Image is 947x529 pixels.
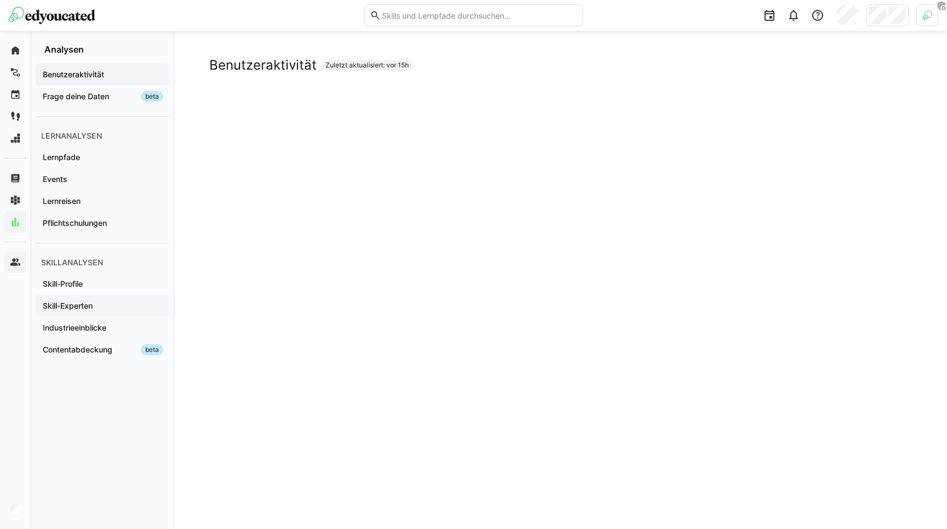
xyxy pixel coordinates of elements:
input: Skills und Lernpfade durchsuchen… [381,10,577,20]
div: Lernanalysen [36,126,169,146]
div: Skillanalysen [36,252,169,273]
span: beta [141,91,163,102]
h2: Benutzeraktivität [209,57,317,73]
span: Zuletzt aktualisiert: vor 15h [326,61,409,70]
span: beta [141,344,163,355]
